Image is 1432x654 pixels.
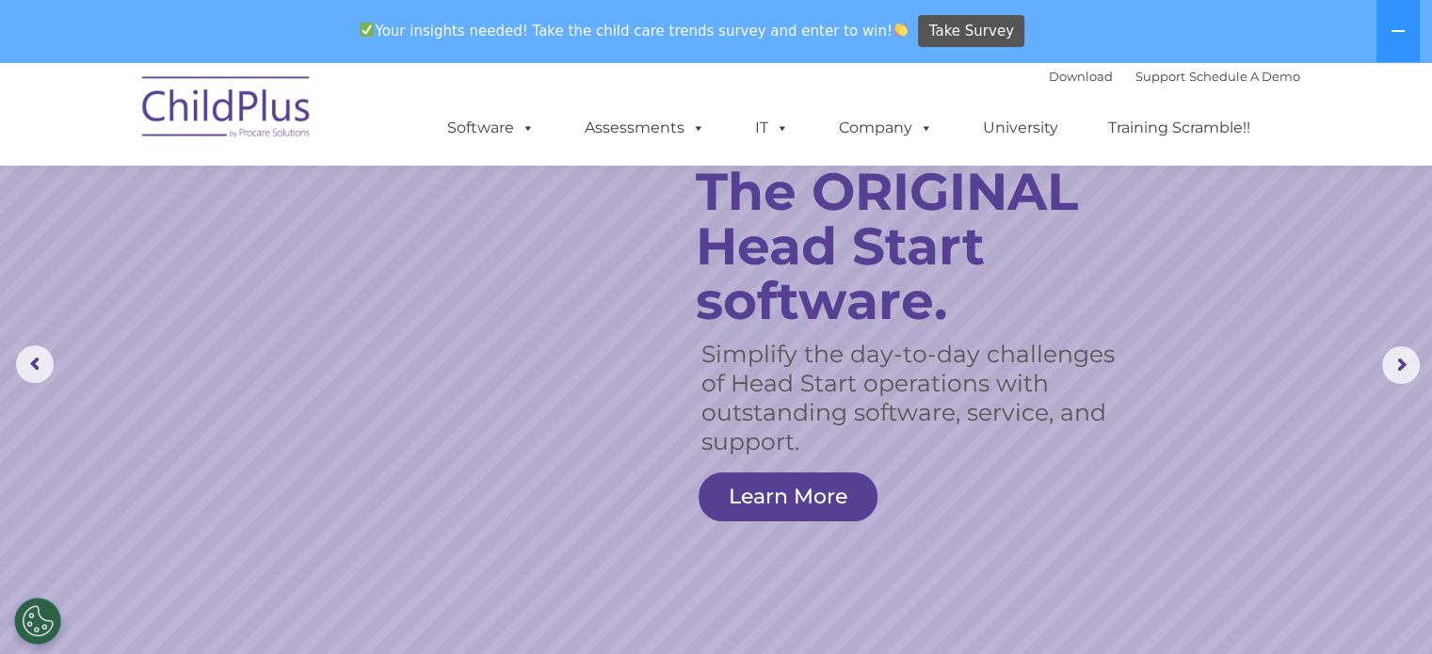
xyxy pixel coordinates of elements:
a: Company [820,109,952,147]
img: 👏 [893,23,908,37]
a: University [964,109,1077,147]
rs-layer: Simplify the day-to-day challenges of Head Start operations with outstanding software, service, a... [701,340,1120,456]
rs-layer: The ORIGINAL Head Start software. [696,165,1143,328]
span: Last name [262,124,319,138]
a: IT [736,109,808,147]
a: Support [1135,69,1185,84]
font: | [1049,69,1300,84]
a: Learn More [699,472,877,521]
img: ChildPlus by Procare Solutions [133,63,321,157]
a: Schedule A Demo [1189,69,1300,84]
a: Training Scramble!! [1089,109,1269,147]
button: Cookies Settings [14,598,61,645]
span: Your insights needed! Take the child care trends survey and enter to win! [352,12,916,49]
span: Phone number [262,201,342,215]
a: Download [1049,69,1113,84]
a: Take Survey [918,15,1024,48]
span: Take Survey [929,15,1014,48]
img: ✅ [360,23,374,37]
a: Assessments [566,109,724,147]
a: Software [428,109,554,147]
